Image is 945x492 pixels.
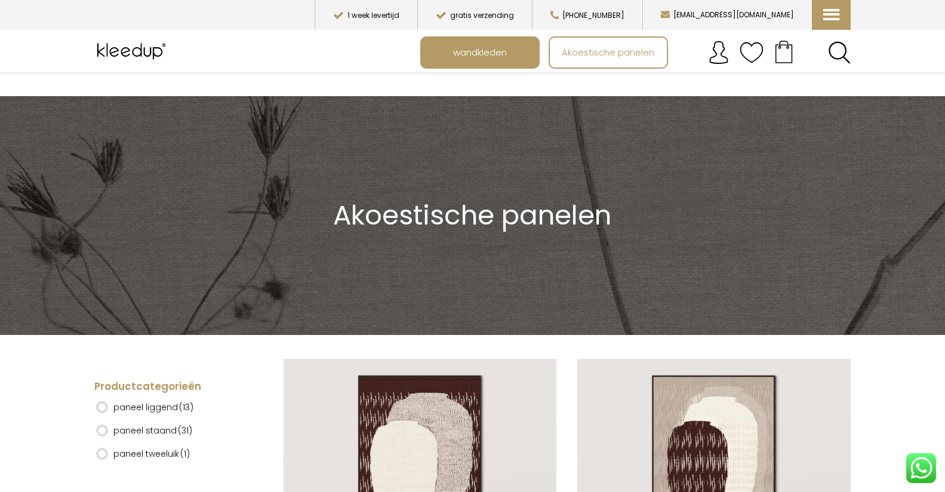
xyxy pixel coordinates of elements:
label: paneel liggend [113,397,193,417]
span: (31) [178,425,192,436]
span: wandkleden [447,41,513,64]
label: paneel staand [113,420,192,441]
a: Search [828,41,851,64]
a: wandkleden [421,38,538,67]
a: Akoestische panelen [550,38,667,67]
span: (13) [179,401,193,413]
img: account.svg [707,41,731,64]
img: verlanglijstje.svg [740,41,764,64]
h4: Productcategorieën [94,380,245,394]
a: Your cart [764,36,804,66]
span: Akoestische panelen [555,41,661,64]
img: Kleedup [94,36,171,66]
span: (1) [180,448,190,460]
label: paneel tweeluik [113,444,190,464]
span: Akoestische panelen [333,196,611,234]
nav: Main menu [420,36,860,69]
